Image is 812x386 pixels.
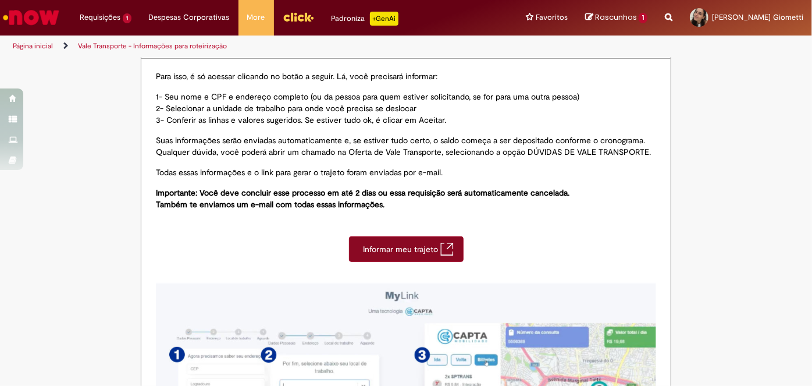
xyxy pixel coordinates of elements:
span: 2- Selecionar a unidade de trabalho para onde você precisa se deslocar [156,103,416,114]
span: Também te enviamos um e-mail com todas essas informações. [156,199,384,210]
p: +GenAi [370,12,398,26]
a: Vale Transporte - Informações para roteirização [78,41,227,51]
a: Informar meu trajeto [349,236,464,262]
img: ServiceNow [1,6,61,29]
span: Todas essas informações e o link para gerar o trajeto foram enviadas por e-mail. [156,167,443,178]
div: Padroniza [332,12,398,26]
span: Favoritos [536,12,568,23]
span: Rascunhos [595,12,637,23]
span: 1- Seu nome e CPF e endereço completo (ou da pessoa para quem estiver solicitando, se for para um... [156,91,579,102]
span: Requisições [80,12,120,23]
span: [PERSON_NAME] Giometti [712,12,803,22]
span: Despesas Corporativas [149,12,230,23]
span: Para isso, é só acessar clicando no botão a seguir. Lá, você precisará informar: [156,71,437,82]
span: Importante: Você deve concluir esse processo em até 2 dias ou essa requisição será automaticament... [156,187,569,198]
span: 1 [123,13,131,23]
span: 1 [639,13,647,23]
a: Rascunhos [585,12,647,23]
a: Página inicial [13,41,53,51]
span: Suas informações serão enviadas automaticamente e, se estiver tudo certo, o saldo começa a ser de... [156,135,645,146]
span: Informar meu trajeto [364,243,440,255]
span: Qualquer dúvida, você poderá abrir um chamado na Oferta de Vale Transporte, selecionando a opção ... [156,147,651,157]
span: More [247,12,265,23]
ul: Trilhas de página [9,36,533,57]
img: click_logo_yellow_360x200.png [283,8,314,26]
span: 3- Conferir as linhas e valores sugeridos. Se estiver tudo ok, é clicar em Aceitar. [156,115,446,125]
